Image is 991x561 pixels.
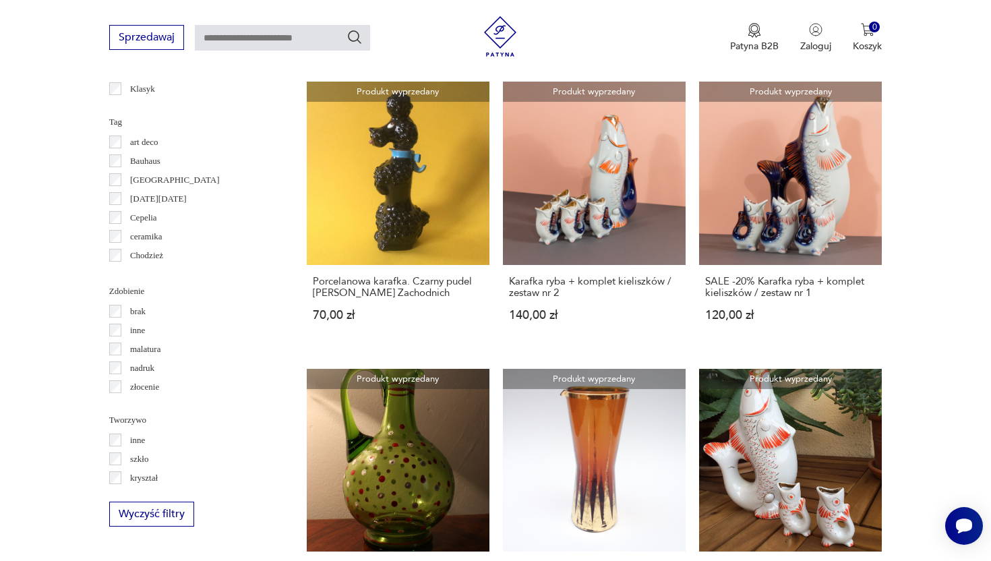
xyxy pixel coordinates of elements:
p: Ćmielów [130,267,162,282]
p: brak [130,304,146,319]
button: Patyna B2B [730,23,779,53]
p: 70,00 zł [313,309,483,321]
button: Zaloguj [800,23,831,53]
h3: SALE -20% Karafka ryba + komplet kieliszków / zestaw nr 1 [705,276,876,299]
p: Tag [109,115,274,129]
p: inne [130,433,145,448]
p: [DATE][DATE] [130,191,187,206]
a: Produkt wyprzedanyKarafka ryba + komplet kieliszków / zestaw nr 2Karafka ryba + komplet kieliszkó... [503,82,686,347]
a: Produkt wyprzedanySALE -20% Karafka ryba + komplet kieliszków / zestaw nr 1SALE -20% Karafka ryba... [699,82,882,347]
p: 140,00 zł [509,309,680,321]
img: Ikonka użytkownika [809,23,822,36]
p: kryształ [130,471,158,485]
p: 120,00 zł [705,309,876,321]
div: 0 [869,22,880,33]
a: Sprzedawaj [109,34,184,43]
p: ceramika [130,229,162,244]
p: nadruk [130,361,154,376]
img: Ikona koszyka [861,23,874,36]
p: Tworzywo [109,413,274,427]
p: inne [130,323,145,338]
p: art deco [130,135,158,150]
p: Klasyk [130,82,155,96]
button: 0Koszyk [853,23,882,53]
a: Produkt wyprzedanyPorcelanowa karafka. Czarny pudel z Niemiec ZachodnichPorcelanowa karafka. Czar... [307,82,489,347]
h3: Karafka ryba + komplet kieliszków / zestaw nr 2 [509,276,680,299]
h3: Porcelanowa karafka. Czarny pudel [PERSON_NAME] Zachodnich [313,276,483,299]
p: [GEOGRAPHIC_DATA] [130,173,220,187]
p: Cepelia [130,210,157,225]
p: Zaloguj [800,40,831,53]
p: szkło [130,452,148,467]
p: złocenie [130,380,159,394]
p: Bauhaus [130,154,160,169]
p: malatura [130,342,160,357]
p: Zdobienie [109,284,274,299]
img: Patyna - sklep z meblami i dekoracjami vintage [480,16,520,57]
p: Koszyk [853,40,882,53]
iframe: Smartsupp widget button [945,507,983,545]
img: Ikona medalu [748,23,761,38]
p: Chodzież [130,248,163,263]
button: Szukaj [347,29,363,45]
button: Wyczyść filtry [109,502,194,527]
a: Ikona medaluPatyna B2B [730,23,779,53]
p: Patyna B2B [730,40,779,53]
button: Sprzedawaj [109,25,184,50]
